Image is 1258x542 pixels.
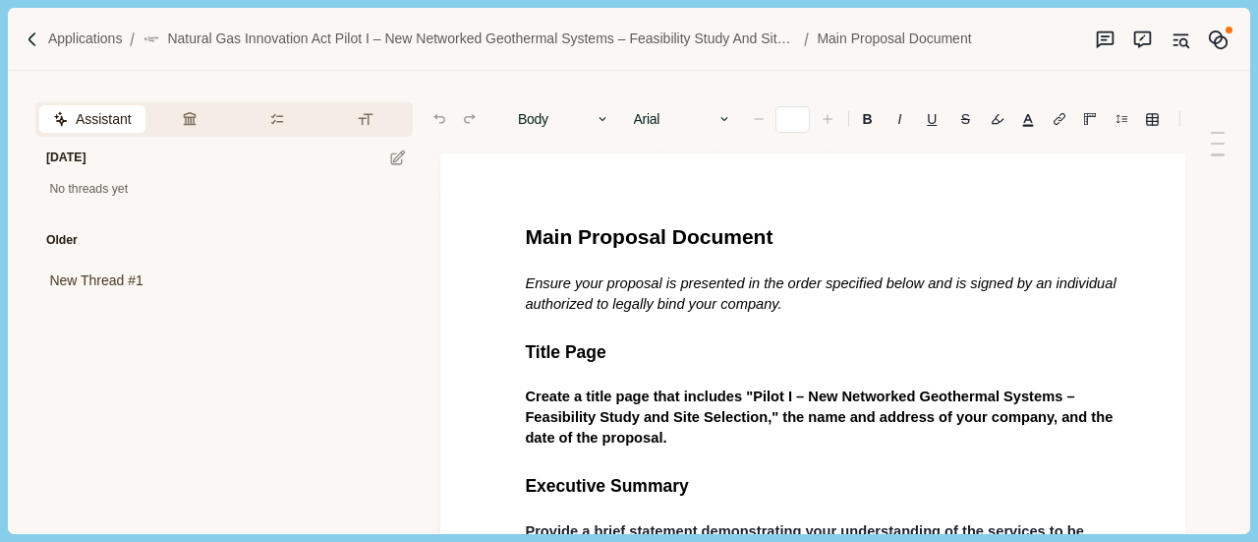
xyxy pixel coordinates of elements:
[817,29,971,49] a: Main Proposal Document
[745,105,772,133] button: Decrease font size
[852,105,883,133] button: B
[35,218,78,264] div: Older
[143,30,160,48] img: Natural Gas Innovation Act Pilot I – New Networked Geothermal Systems – Feasibility Study and Sit...
[525,225,772,248] span: Main Proposal Document
[796,30,817,48] img: Forward slash icon
[35,136,86,181] div: [DATE]
[863,112,873,126] b: B
[525,476,688,496] span: Executive Summary
[886,105,913,133] button: I
[623,105,741,133] button: Arial
[35,181,413,199] div: No threads yet
[143,29,796,49] a: Natural Gas Innovation Act Pilot I – New Networked Geothermal Systems – Feasibility Study and Sit...
[898,112,902,126] i: I
[917,105,947,133] button: U
[456,105,484,133] button: Redo
[49,271,143,291] span: New Thread #1
[1046,105,1073,133] button: Line height
[76,109,132,130] span: Assistant
[508,105,620,133] button: Body
[525,389,1116,446] span: Create a title page that includes "Pilot I – New Networked Geothermal Systems – Feasibility Study...
[525,275,1119,312] span: Ensure your proposal is presented in the order specified below and is signed by an individual aut...
[525,342,605,362] span: Title Page
[1138,105,1166,133] button: Line height
[950,105,980,133] button: S
[24,30,41,48] img: Forward slash icon
[426,105,453,133] button: Undo
[814,105,841,133] button: Increase font size
[167,29,796,49] p: Natural Gas Innovation Act Pilot I – New Networked Geothermal Systems – Feasibility Study and Sit...
[927,112,937,126] u: U
[48,29,123,49] a: Applications
[961,112,970,126] s: S
[1076,105,1104,133] button: Adjust margins
[122,30,143,48] img: Forward slash icon
[1108,105,1135,133] button: Line height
